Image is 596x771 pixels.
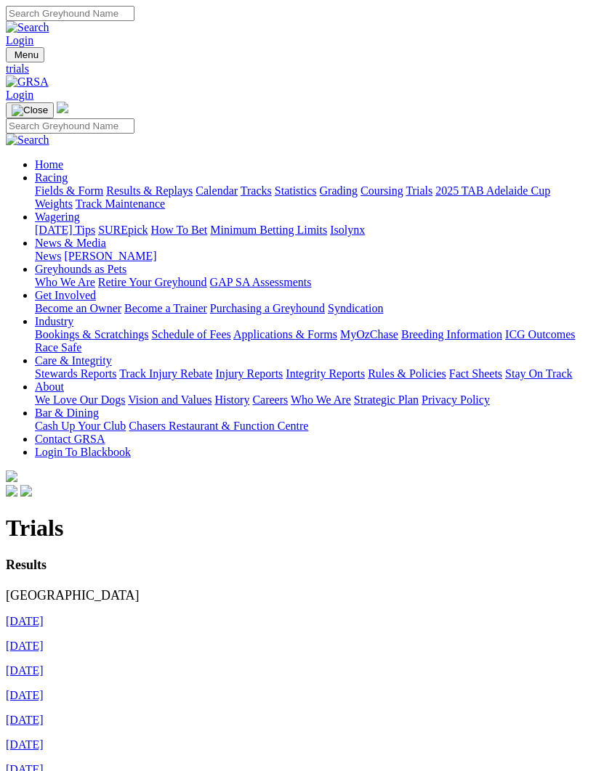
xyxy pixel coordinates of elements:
img: twitter.svg [20,485,32,497]
a: Race Safe [35,341,81,354]
a: Stay On Track [505,367,572,380]
img: logo-grsa-white.png [6,470,17,482]
a: Who We Are [35,276,95,288]
a: Bookings & Scratchings [35,328,148,340]
a: Greyhounds as Pets [35,263,126,275]
a: [DATE] [6,738,44,751]
a: ICG Outcomes [505,328,575,340]
a: Track Injury Rebate [119,367,212,380]
a: Cash Up Your Club [35,420,126,432]
div: Care & Integrity [35,367,590,380]
img: Search [6,134,49,147]
div: Bar & Dining [35,420,590,433]
a: GAP SA Assessments [210,276,312,288]
a: Become a Trainer [124,302,207,314]
a: SUREpick [98,224,148,236]
a: Stewards Reports [35,367,116,380]
div: About [35,393,590,407]
h1: Trials [6,515,590,542]
a: [DATE] [6,664,44,677]
a: How To Bet [151,224,208,236]
a: Vision and Values [128,393,212,406]
a: Care & Integrity [35,354,112,367]
a: History [214,393,249,406]
button: Toggle navigation [6,47,44,62]
div: Wagering [35,224,590,237]
a: Strategic Plan [354,393,419,406]
img: logo-grsa-white.png [57,102,68,113]
a: Login [6,34,33,46]
a: [DATE] [6,689,44,701]
a: Contact GRSA [35,433,105,445]
a: Home [35,158,63,171]
a: MyOzChase [340,328,398,340]
a: Breeding Information [401,328,502,340]
a: Careers [252,393,288,406]
div: Industry [35,328,590,354]
span: [GEOGRAPHIC_DATA] [6,558,140,603]
a: [DATE] [6,714,44,726]
a: Chasers Restaurant & Function Centre [129,420,308,432]
a: Schedule of Fees [151,328,230,340]
span: Menu [15,49,39,60]
a: Coursing [361,184,403,197]
input: Search [6,118,134,134]
a: Racing [35,171,68,184]
a: Purchasing a Greyhound [210,302,325,314]
a: Applications & Forms [233,328,337,340]
input: Search [6,6,134,21]
a: Injury Reports [215,367,283,380]
a: [PERSON_NAME] [64,250,156,262]
a: News [35,250,61,262]
a: Track Maintenance [76,197,165,210]
a: Trials [406,184,432,197]
a: Login [6,89,33,101]
a: trials [6,62,590,76]
a: [DATE] [6,640,44,652]
a: [DATE] Tips [35,224,95,236]
a: Integrity Reports [286,367,365,380]
a: 2025 TAB Adelaide Cup [435,184,550,197]
a: Grading [320,184,358,197]
a: Rules & Policies [368,367,446,380]
div: Racing [35,184,590,211]
a: Privacy Policy [422,393,490,406]
a: Isolynx [330,224,365,236]
a: [DATE] [6,615,44,627]
div: News & Media [35,250,590,263]
img: GRSA [6,76,49,89]
a: Retire Your Greyhound [98,276,207,288]
div: Get Involved [35,302,590,315]
button: Toggle navigation [6,102,54,118]
img: facebook.svg [6,485,17,497]
a: Industry [35,315,73,327]
a: Bar & Dining [35,407,99,419]
a: News & Media [35,237,106,249]
a: Fact Sheets [449,367,502,380]
a: Weights [35,197,73,210]
a: Calendar [196,184,238,197]
a: Fields & Form [35,184,103,197]
div: Greyhounds as Pets [35,276,590,289]
a: Syndication [328,302,383,314]
a: Get Involved [35,289,96,301]
a: Become an Owner [35,302,121,314]
a: Who We Are [291,393,351,406]
a: Tracks [241,184,272,197]
a: Login To Blackbook [35,446,131,458]
a: Statistics [275,184,317,197]
a: Minimum Betting Limits [210,224,327,236]
img: Close [12,105,48,116]
strong: Results [6,558,47,572]
a: Wagering [35,211,80,223]
a: About [35,380,64,393]
img: Search [6,21,49,34]
a: We Love Our Dogs [35,393,125,406]
a: Results & Replays [106,184,193,197]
